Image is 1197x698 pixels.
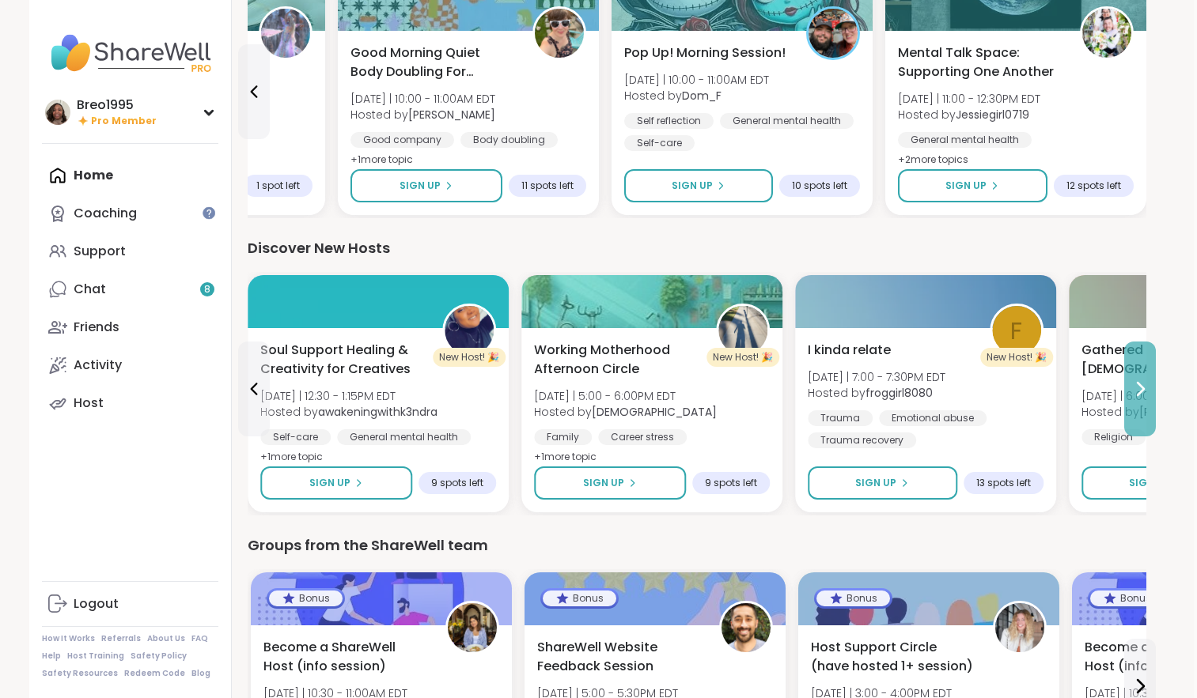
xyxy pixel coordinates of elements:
[74,243,126,260] div: Support
[42,232,218,270] a: Support
[42,651,61,662] a: Help
[1090,590,1164,606] div: Bonus
[898,132,1032,148] div: General mental health
[1010,312,1022,349] span: f
[256,179,300,192] span: 1 spot left
[592,404,717,420] b: [DEMOGRAPHIC_DATA]
[248,534,1146,557] div: Groups from the ShareWell team
[260,341,425,379] span: Soul Support Healing & Creativity for Creatives
[855,476,896,490] span: Sign Up
[74,281,106,298] div: Chat
[535,9,584,58] img: Adrienne_QueenOfTheDawn
[77,96,157,114] div: Breo1995
[808,385,945,401] span: Hosted by
[543,590,616,606] div: Bonus
[448,603,497,652] img: Mana
[45,100,70,125] img: Breo1995
[720,113,854,129] div: General mental health
[945,179,987,193] span: Sign Up
[203,206,215,219] iframe: Spotlight
[624,43,786,62] span: Pop Up! Morning Session!
[722,603,771,652] img: brett
[808,466,957,500] button: Sign Up
[898,169,1047,202] button: Sign Up
[866,385,933,401] b: froggirl8080
[433,348,506,367] div: New Host! 🎉
[682,88,722,104] b: Dom_F
[624,135,695,151] div: Self-care
[263,638,428,676] span: Become a ShareWell Host (info session)
[74,595,119,613] div: Logout
[534,341,699,379] span: Working Motherhood Afternoon Circle
[260,404,438,420] span: Hosted by
[74,357,122,374] div: Activity
[309,476,350,490] span: Sign Up
[269,590,343,606] div: Bonus
[400,179,441,193] span: Sign Up
[792,179,847,192] span: 10 spots left
[408,107,495,123] b: [PERSON_NAME]
[980,348,1053,367] div: New Host! 🎉
[811,638,975,676] span: Host Support Circle (have hosted 1+ session)
[42,308,218,346] a: Friends
[337,429,471,445] div: General mental health
[191,633,208,644] a: FAQ
[624,113,714,129] div: Self reflection
[1129,476,1170,490] span: Sign Up
[808,341,891,360] span: I kinda relate
[808,410,873,426] div: Trauma
[816,590,890,606] div: Bonus
[534,404,717,420] span: Hosted by
[91,115,157,128] span: Pro Member
[809,9,858,58] img: Dom_F
[318,404,438,420] b: awakeningwithk3ndra
[204,283,210,296] span: 8
[672,179,713,193] span: Sign Up
[537,638,702,676] span: ShareWell Website Feedback Session
[705,477,757,489] span: 9 spots left
[74,319,119,336] div: Friends
[1066,179,1121,192] span: 12 spots left
[42,25,218,81] img: ShareWell Nav Logo
[431,477,483,489] span: 9 spots left
[42,585,218,623] a: Logout
[248,237,1146,259] div: Discover New Hosts
[101,633,141,644] a: Referrals
[350,132,454,148] div: Good company
[42,633,95,644] a: How It Works
[598,429,687,445] div: Career stress
[624,72,769,88] span: [DATE] | 10:00 - 11:00AM EDT
[898,107,1040,123] span: Hosted by
[131,651,187,662] a: Safety Policy
[350,169,502,202] button: Sign Up
[42,346,218,384] a: Activity
[42,668,118,679] a: Safety Resources
[583,476,624,490] span: Sign Up
[350,107,495,123] span: Hosted by
[42,270,218,308] a: Chat8
[260,429,331,445] div: Self-care
[1082,9,1131,58] img: Jessiegirl0719
[624,88,769,104] span: Hosted by
[260,466,412,500] button: Sign Up
[521,179,574,192] span: 11 spots left
[534,429,592,445] div: Family
[1081,429,1146,445] div: Religion
[191,668,210,679] a: Blog
[898,91,1040,107] span: [DATE] | 11:00 - 12:30PM EDT
[74,205,137,222] div: Coaching
[42,194,218,232] a: Coaching
[976,477,1031,489] span: 13 spots left
[42,384,218,422] a: Host
[995,603,1044,652] img: amyvaninetti
[534,388,717,404] span: [DATE] | 5:00 - 6:00PM EDT
[808,432,916,448] div: Trauma recovery
[67,651,124,662] a: Host Training
[879,410,987,426] div: Emotional abuse
[534,466,686,500] button: Sign Up
[74,394,104,412] div: Host
[460,132,558,148] div: Body doubling
[350,43,515,81] span: Good Morning Quiet Body Doubling For Productivity
[706,348,779,367] div: New Host! 🎉
[260,388,438,404] span: [DATE] | 12:30 - 1:15PM EDT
